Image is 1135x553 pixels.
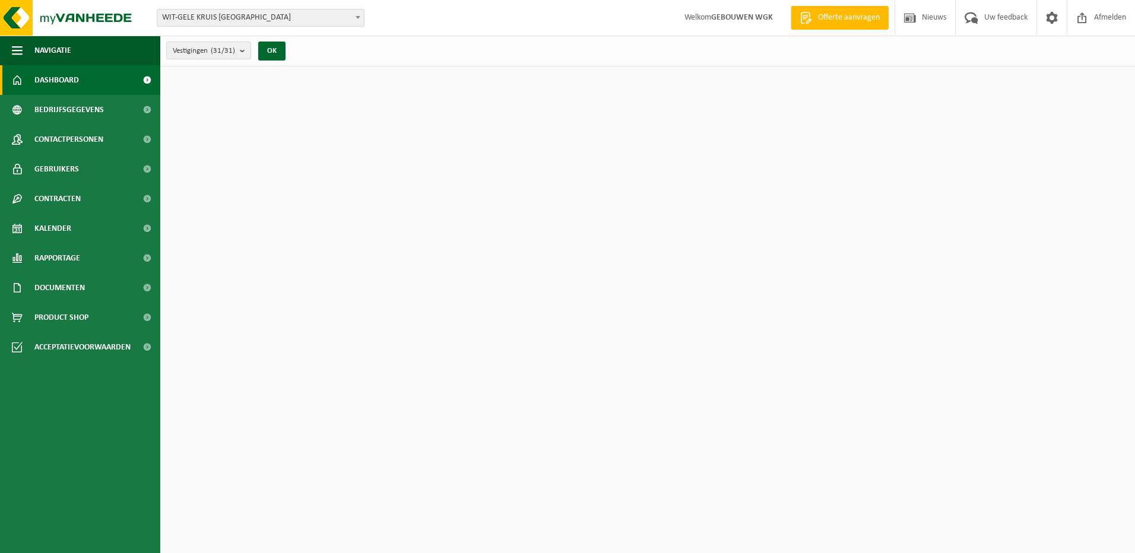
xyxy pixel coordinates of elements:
[34,273,85,303] span: Documenten
[34,214,71,243] span: Kalender
[166,42,251,59] button: Vestigingen(31/31)
[157,9,364,26] span: WIT-GELE KRUIS OOST-VLAANDEREN
[34,125,103,154] span: Contactpersonen
[211,47,235,55] count: (31/31)
[173,42,235,60] span: Vestigingen
[34,154,79,184] span: Gebruikers
[34,65,79,95] span: Dashboard
[34,303,88,332] span: Product Shop
[34,184,81,214] span: Contracten
[157,9,364,27] span: WIT-GELE KRUIS OOST-VLAANDEREN
[34,243,80,273] span: Rapportage
[791,6,889,30] a: Offerte aanvragen
[711,13,773,22] strong: GEBOUWEN WGK
[258,42,286,61] button: OK
[34,95,104,125] span: Bedrijfsgegevens
[34,36,71,65] span: Navigatie
[34,332,131,362] span: Acceptatievoorwaarden
[815,12,883,24] span: Offerte aanvragen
